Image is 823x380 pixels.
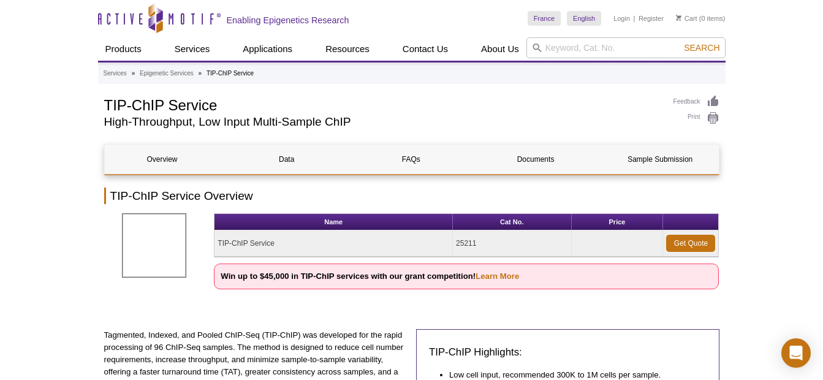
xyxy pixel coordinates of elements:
[528,11,561,26] a: France
[453,214,571,230] th: Cat No.
[104,68,127,79] a: Services
[199,70,202,77] li: »
[122,213,186,278] img: TIP-ChIP Service
[214,230,453,257] td: TIP-ChIP Service
[354,145,469,174] a: FAQs
[429,345,707,360] h3: TIP-ChIP Highlights:
[214,214,453,230] th: Name
[105,145,220,174] a: Overview
[221,272,519,281] strong: Win up to $45,000 in TIP-ChIP services with our grant competition!
[474,37,526,61] a: About Us
[676,15,681,21] img: Your Cart
[453,230,571,257] td: 25211
[676,14,697,23] a: Cart
[673,112,719,125] a: Print
[235,37,300,61] a: Applications
[140,68,194,79] a: Epigenetic Services
[613,14,630,23] a: Login
[684,43,719,53] span: Search
[567,11,601,26] a: English
[229,145,344,174] a: Data
[104,95,661,113] h1: TIP-ChIP Service
[680,42,723,53] button: Search
[526,37,726,58] input: Keyword, Cat. No.
[318,37,377,61] a: Resources
[673,95,719,108] a: Feedback
[478,145,593,174] a: Documents
[104,116,661,127] h2: High-Throughput, Low Input Multi-Sample ChIP
[227,15,349,26] h2: Enabling Epigenetics Research
[98,37,149,61] a: Products
[132,70,135,77] li: »
[476,272,519,281] a: Learn More
[666,235,715,252] a: Get Quote
[104,188,719,204] h2: TIP-ChIP Service Overview
[676,11,726,26] li: (0 items)
[167,37,218,61] a: Services
[572,214,664,230] th: Price
[395,37,455,61] a: Contact Us
[634,11,635,26] li: |
[781,338,811,368] div: Open Intercom Messenger
[639,14,664,23] a: Register
[602,145,718,174] a: Sample Submission
[207,70,254,77] li: TIP-ChIP Service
